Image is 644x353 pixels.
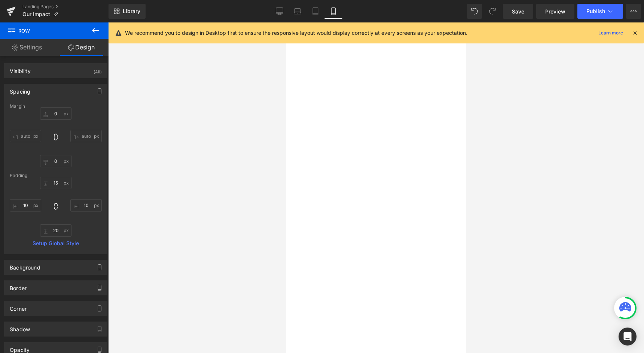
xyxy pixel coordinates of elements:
input: 0 [70,199,102,212]
div: Padding [10,173,102,178]
div: Visibility [10,64,31,74]
input: 0 [40,224,71,237]
p: We recommend you to design in Desktop first to ensure the responsive layout would display correct... [125,29,467,37]
input: 0 [40,155,71,167]
a: Design [54,39,109,56]
div: Border [10,281,27,291]
div: Spacing [10,84,30,95]
a: Learn more [595,28,626,37]
input: 0 [40,107,71,120]
button: More [626,4,641,19]
div: Open Intercom Messenger [619,328,637,346]
div: Margin [10,104,102,109]
button: Undo [467,4,482,19]
span: Publish [586,8,605,14]
a: Mobile [324,4,342,19]
span: Save [512,7,524,15]
input: 0 [10,130,41,142]
a: New Library [109,4,146,19]
button: Publish [577,4,623,19]
a: Tablet [306,4,324,19]
span: Library [123,8,140,15]
a: Desktop [271,4,289,19]
input: 0 [70,130,102,142]
span: Our Impact [22,11,50,17]
a: Laptop [289,4,306,19]
button: Redo [485,4,500,19]
div: Opacity [10,343,30,353]
div: (All) [94,64,102,76]
input: 0 [10,199,41,212]
a: Setup Global Style [10,240,102,246]
input: 0 [40,177,71,189]
span: Row [7,22,82,39]
a: Preview [536,4,574,19]
span: Preview [545,7,565,15]
div: Corner [10,301,27,312]
div: Shadow [10,322,30,332]
a: Landing Pages [22,4,109,10]
div: Background [10,260,40,271]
